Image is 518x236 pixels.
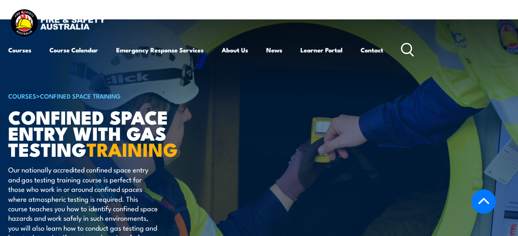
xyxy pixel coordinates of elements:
h1: Confined Space Entry with Gas Testing [8,109,212,157]
a: Course Calendar [49,40,98,60]
a: Confined Space Training [40,91,121,100]
a: News [266,40,282,60]
strong: TRAINING [87,135,178,163]
a: Courses [8,40,31,60]
h6: > [8,91,212,101]
a: Contact [361,40,383,60]
a: Learner Portal [300,40,342,60]
a: Emergency Response Services [116,40,204,60]
a: About Us [222,40,248,60]
a: COURSES [8,91,36,100]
